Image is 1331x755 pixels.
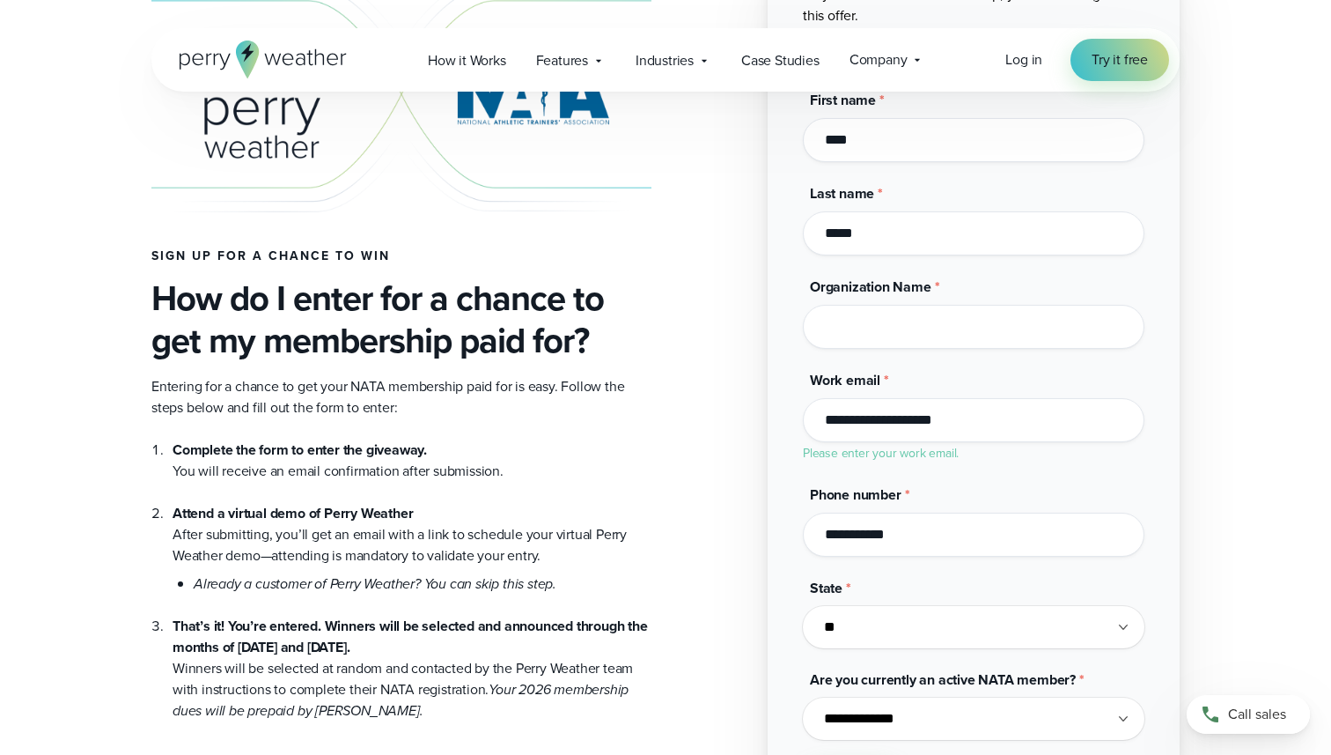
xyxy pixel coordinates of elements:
span: Try it free [1092,49,1148,70]
span: Company [849,49,908,70]
label: Please enter your work email. [803,444,959,463]
a: Case Studies [726,42,835,78]
strong: Complete the form to enter the giveaway. [173,440,427,460]
span: Case Studies [741,50,820,71]
strong: Attend a virtual demo of Perry Weather [173,503,413,523]
h4: Sign up for a chance to win [151,249,651,263]
span: Organization Name [810,277,931,297]
a: Try it free [1070,39,1169,81]
li: After submitting, you’ll get an email with a link to schedule your virtual Perry Weather demo—att... [173,482,651,595]
span: Industries [636,50,694,71]
em: Already a customer of Perry Weather? You can skip this step. [194,574,556,594]
strong: That’s it! You’re entered. Winners will be selected and announced through the months of [DATE] an... [173,616,648,657]
span: State [810,578,842,598]
span: Work email [810,370,880,390]
span: Features [536,50,588,71]
h3: How do I enter for a chance to get my membership paid for? [151,278,651,362]
em: Your 2026 membership dues will be prepaid by [PERSON_NAME]. [173,679,629,721]
span: Are you currently an active NATA member? [810,670,1076,690]
span: Last name [810,183,874,204]
span: Phone number [810,485,901,505]
a: Log in [1005,49,1042,70]
span: How it Works [428,50,506,71]
span: First name [810,90,876,110]
a: How it Works [413,42,521,78]
p: Entering for a chance to get your NATA membership paid for is easy. Follow the steps below and fi... [151,376,651,418]
span: Call sales [1228,704,1286,725]
a: Call sales [1187,695,1310,734]
li: Winners will be selected at random and contacted by the Perry Weather team with instructions to c... [173,595,651,722]
li: You will receive an email confirmation after submission. [173,440,651,482]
